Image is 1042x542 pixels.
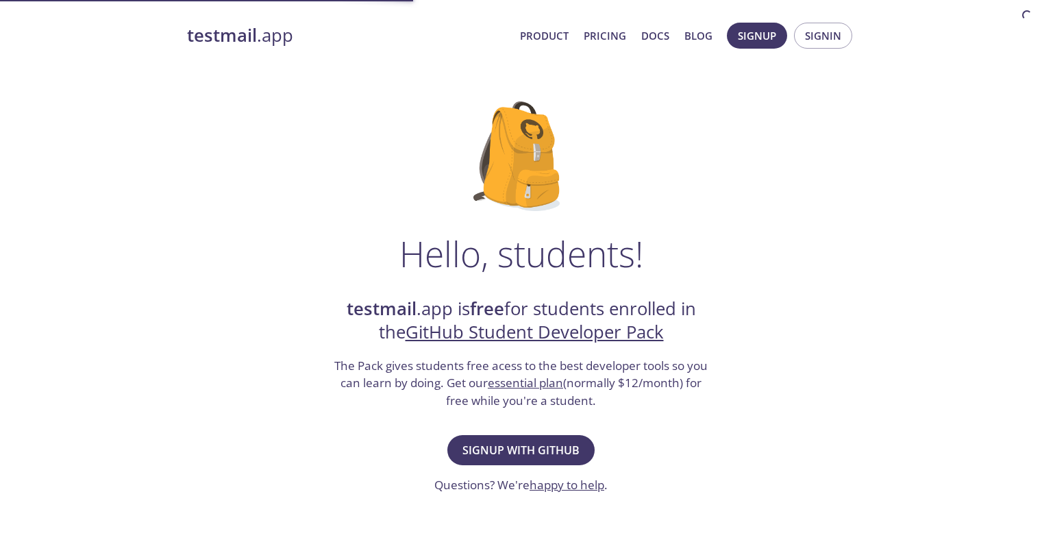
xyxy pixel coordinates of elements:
span: Signup with GitHub [462,441,580,460]
h1: Hello, students! [399,233,643,274]
button: Signup with GitHub [447,435,595,465]
span: Signup [738,27,776,45]
h3: The Pack gives students free acess to the best developer tools so you can learn by doing. Get our... [333,357,710,410]
a: GitHub Student Developer Pack [406,320,664,344]
strong: testmail [347,297,417,321]
strong: testmail [187,23,257,47]
img: github-student-backpack.png [473,101,569,211]
button: Signin [794,23,852,49]
a: happy to help [530,477,604,493]
a: Blog [684,27,712,45]
a: testmail.app [187,24,509,47]
strong: free [470,297,504,321]
a: Pricing [584,27,626,45]
button: Signup [727,23,787,49]
span: Signin [805,27,841,45]
a: Product [520,27,569,45]
a: Docs [641,27,669,45]
a: essential plan [488,375,563,391]
h2: .app is for students enrolled in the [333,297,710,345]
h3: Questions? We're . [434,476,608,494]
